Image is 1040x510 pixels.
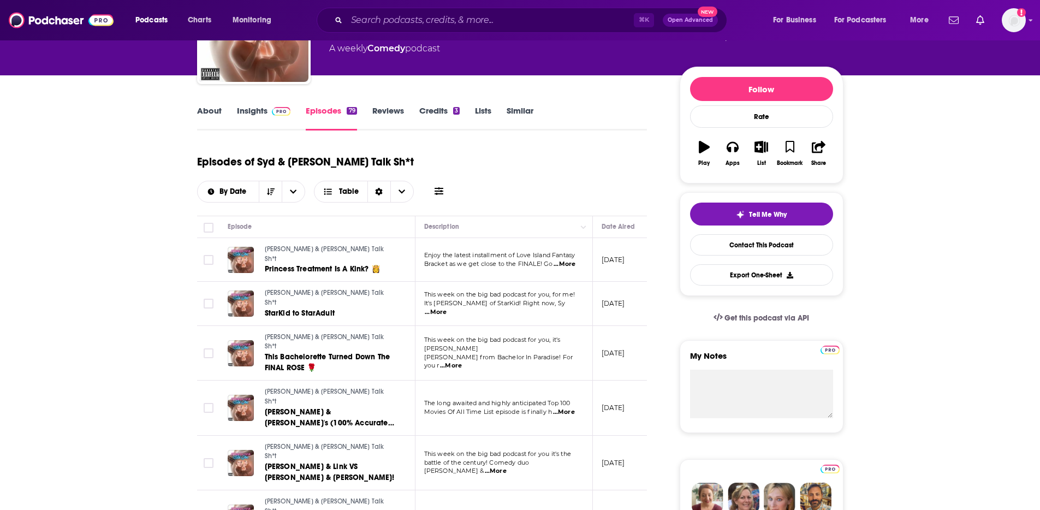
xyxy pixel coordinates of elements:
a: [PERSON_NAME] & [PERSON_NAME] Talk Sh*t [265,288,396,307]
span: [PERSON_NAME] & [PERSON_NAME] Talk Sh*t [265,289,384,306]
p: [DATE] [602,348,625,358]
div: Share [811,160,826,167]
span: Table [339,188,359,195]
a: Charts [181,11,218,29]
svg: Add a profile image [1017,8,1026,17]
span: Bracket as we get close to the FINALE! Go [424,260,553,268]
a: This Bachelorette Turned Down The FINAL ROSE 🌹 [265,352,396,373]
span: Movies Of All Time List episode is finally h [424,408,552,416]
button: Share [804,134,833,173]
a: Get this podcast via API [705,305,818,331]
a: About [197,105,222,131]
a: Pro website [821,344,840,354]
a: [PERSON_NAME] & [PERSON_NAME] Talk Sh*t [265,387,396,406]
img: Podchaser Pro [821,465,840,473]
div: List [757,160,766,167]
span: Toggle select row [204,299,213,309]
img: Podchaser Pro [272,107,291,116]
span: ...More [425,308,447,317]
span: Toggle select row [204,348,213,358]
span: Enjoy the latest installment of Love Island Fantasy [424,251,575,259]
a: [PERSON_NAME] & [PERSON_NAME] Talk Sh*t [265,333,396,352]
span: [PERSON_NAME] & Link VS [PERSON_NAME] & [PERSON_NAME]! [265,462,395,482]
span: Monitoring [233,13,271,28]
div: 3 [453,107,460,115]
span: [PERSON_NAME] & [PERSON_NAME] Talk Sh*t [265,245,384,263]
span: For Business [773,13,816,28]
a: [PERSON_NAME] & [PERSON_NAME] Talk Sh*t [265,442,396,461]
div: A weekly podcast [329,42,440,55]
span: More [910,13,929,28]
a: Contact This Podcast [690,234,833,256]
a: Pro website [821,463,840,473]
span: [PERSON_NAME] from Bachelor In Paradise! For you r [424,353,573,370]
label: My Notes [690,351,833,370]
button: open menu [827,11,902,29]
span: This Bachelorette Turned Down The FINAL ROSE 🌹 [265,352,390,372]
h2: Choose List sort [197,181,306,203]
span: Tell Me Why [749,210,787,219]
span: Podcasts [135,13,168,28]
a: Episodes79 [306,105,356,131]
span: ...More [554,260,575,269]
a: [PERSON_NAME] & [PERSON_NAME] Talk Sh*t [265,245,396,264]
a: Reviews [372,105,404,131]
a: [PERSON_NAME] & Link VS [PERSON_NAME] & [PERSON_NAME]! [265,461,396,483]
div: Rate [690,105,833,128]
span: This week on the big bad podcast for you it's the [424,450,571,458]
span: Logged in as heidiv [1002,8,1026,32]
span: [PERSON_NAME] & [PERSON_NAME] Talk Sh*t [265,333,384,351]
span: battle of the century! Comedy duo [PERSON_NAME] & [424,459,530,475]
p: [DATE] [602,299,625,308]
a: Lists [475,105,491,131]
span: The long awaited and highly anticipated Top 100 [424,399,570,407]
img: Podchaser - Follow, Share and Rate Podcasts [9,10,114,31]
span: By Date [219,188,250,195]
span: This week on the big bad podcast for you, for me! [424,290,575,298]
p: [DATE] [602,458,625,467]
h1: Episodes of Syd & [PERSON_NAME] Talk Sh*t [197,155,414,169]
span: This week on the big bad podcast for you, it's [PERSON_NAME] [424,336,561,352]
span: Open Advanced [668,17,713,23]
span: [PERSON_NAME] & [PERSON_NAME]'s (100% Accurate) TOP 100 MOVIES OF ALL TIME! 🎥 🎬 [265,407,394,438]
a: InsightsPodchaser Pro [237,105,291,131]
button: open menu [765,11,830,29]
div: Bookmark [777,160,803,167]
button: Sort Direction [259,181,282,202]
button: Column Actions [577,221,590,234]
a: Comedy [367,43,405,54]
button: Choose View [314,181,414,203]
p: [DATE] [602,255,625,264]
span: StarKid to StarAdult [265,309,335,318]
img: tell me why sparkle [736,210,745,219]
div: Description [424,220,459,233]
button: open menu [198,188,259,195]
span: Charts [188,13,211,28]
span: It's [PERSON_NAME] of StarKid! Right now, Sy [424,299,566,307]
button: Show profile menu [1002,8,1026,32]
a: Credits3 [419,105,460,131]
img: Podchaser Pro [821,346,840,354]
span: ⌘ K [634,13,654,27]
span: Toggle select row [204,403,213,413]
span: [PERSON_NAME] & [PERSON_NAME] Talk Sh*t [265,443,384,460]
button: tell me why sparkleTell Me Why [690,203,833,226]
img: User Profile [1002,8,1026,32]
div: Date Aired [602,220,635,233]
a: Similar [507,105,533,131]
p: [DATE] [602,403,625,412]
div: Sort Direction [367,181,390,202]
button: List [747,134,775,173]
button: Export One-Sheet [690,264,833,286]
span: Toggle select row [204,255,213,265]
span: Princess Treatment Is A Kink? 👸 [265,264,381,274]
button: open menu [128,11,182,29]
button: Bookmark [776,134,804,173]
input: Search podcasts, credits, & more... [347,11,634,29]
button: Open AdvancedNew [663,14,718,27]
button: Play [690,134,718,173]
button: open menu [225,11,286,29]
div: Apps [726,160,740,167]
